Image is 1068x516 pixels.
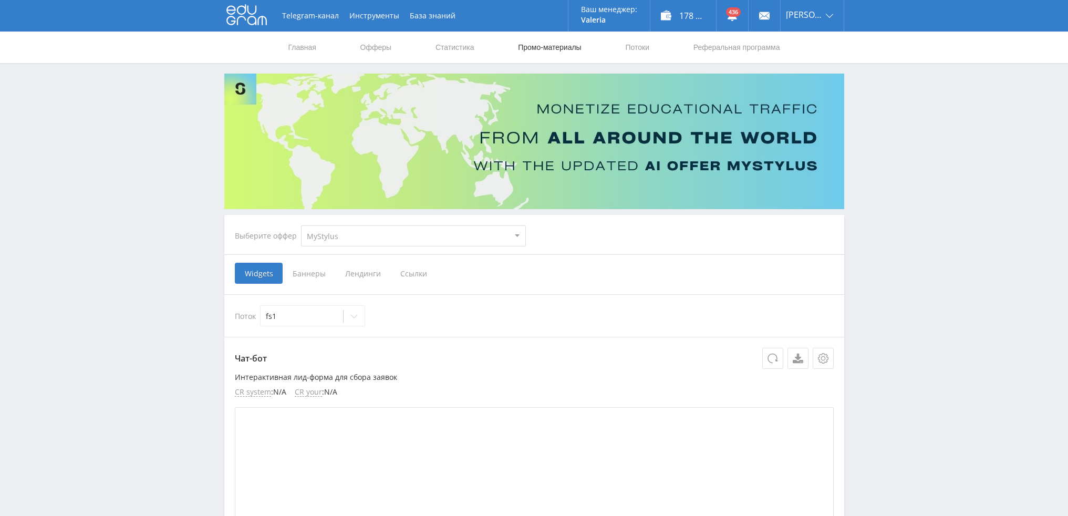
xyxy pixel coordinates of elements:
div: Выберите оффер [235,232,301,240]
a: Главная [287,32,317,63]
button: Настройки [813,348,834,369]
li: : N/A [295,388,337,397]
a: Промо-материалы [517,32,582,63]
p: Чат-бот [235,348,834,369]
a: Скачать [787,348,808,369]
p: Интерактивная лид-форма для сбора заявок [235,373,834,381]
p: Valeria [581,16,637,24]
a: Потоки [624,32,650,63]
li: : N/A [235,388,286,397]
span: CR your [295,388,322,397]
span: Widgets [235,263,283,284]
span: Лендинги [335,263,390,284]
a: Статистика [434,32,475,63]
span: CR system [235,388,271,397]
div: Поток [235,305,834,326]
p: Ваш менеджер: [581,5,637,14]
a: Реферальная программа [692,32,781,63]
span: [PERSON_NAME] [786,11,823,19]
img: Banner [224,74,844,209]
button: Обновить [762,348,783,369]
span: Баннеры [283,263,335,284]
span: Ссылки [390,263,437,284]
a: Офферы [359,32,393,63]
